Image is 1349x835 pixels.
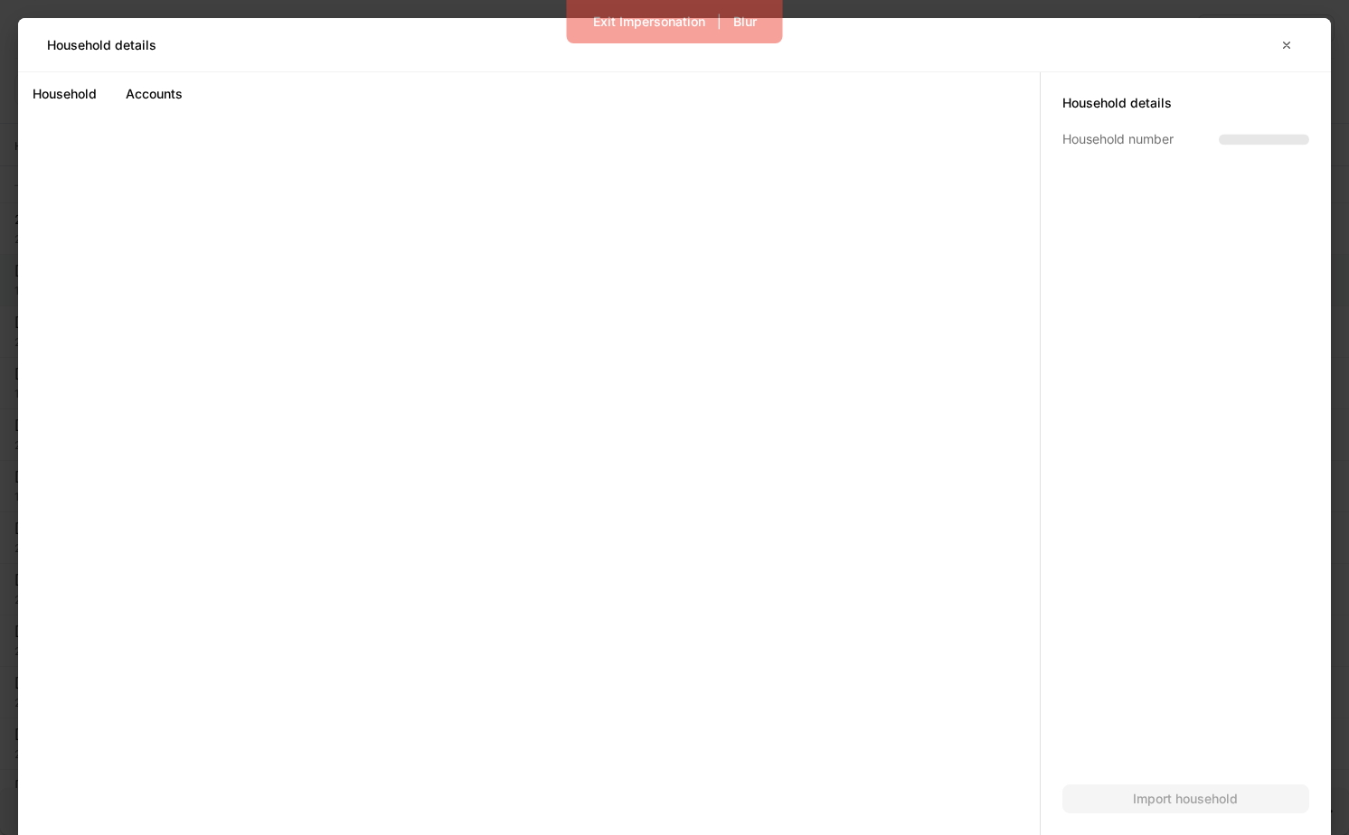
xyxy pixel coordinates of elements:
div: Exit Impersonation [593,15,705,28]
h5: Household details [1062,94,1309,112]
h5: Household details [47,36,156,54]
div: Household number [1062,130,1208,148]
a: Accounts [126,72,183,116]
a: Household [33,72,97,116]
div: Blur [733,15,757,28]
